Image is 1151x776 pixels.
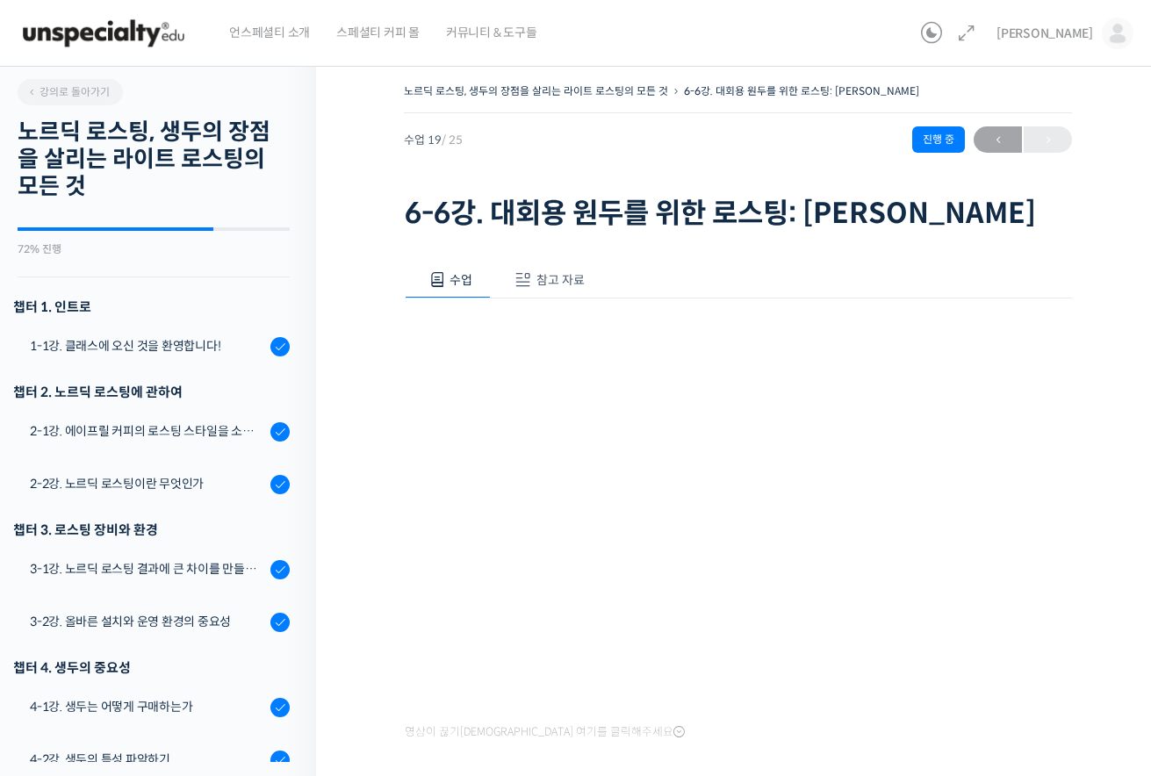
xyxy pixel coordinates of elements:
h1: 6-6강. 대회용 원두를 위한 로스팅: [PERSON_NAME] [405,197,1072,230]
div: 72% 진행 [18,244,290,255]
span: / 25 [442,133,463,147]
span: 참고 자료 [536,272,585,288]
div: 2-2강. 노르딕 로스팅이란 무엇인가 [30,474,265,493]
div: 3-2강. 올바른 설치와 운영 환경의 중요성 [30,612,265,631]
span: ← [974,128,1022,152]
div: 4-2강. 생두의 특성 파악하기 [30,750,265,769]
span: [PERSON_NAME] [996,25,1093,41]
div: 챕터 4. 생두의 중요성 [13,656,290,679]
div: 진행 중 [912,126,965,153]
div: 2-1강. 에이프릴 커피의 로스팅 스타일을 소개합니다 [30,421,265,441]
span: 강의로 돌아가기 [26,85,110,98]
a: 강의로 돌아가기 [18,79,123,105]
span: 수업 [450,272,472,288]
div: 챕터 3. 로스팅 장비와 환경 [13,518,290,542]
div: 챕터 2. 노르딕 로스팅에 관하여 [13,380,290,404]
a: 6-6강. 대회용 원두를 위한 로스팅: [PERSON_NAME] [684,84,919,97]
a: 노르딕 로스팅, 생두의 장점을 살리는 라이트 로스팅의 모든 것 [404,84,668,97]
a: ←이전 [974,126,1022,153]
div: 1-1강. 클래스에 오신 것을 환영합니다! [30,336,265,356]
div: 3-1강. 노르딕 로스팅 결과에 큰 차이를 만들어내는 로스팅 머신의 종류와 환경 [30,559,265,578]
div: 4-1강. 생두는 어떻게 구매하는가 [30,697,265,716]
h3: 챕터 1. 인트로 [13,295,290,319]
h2: 노르딕 로스팅, 생두의 장점을 살리는 라이트 로스팅의 모든 것 [18,119,290,201]
span: 영상이 끊기[DEMOGRAPHIC_DATA] 여기를 클릭해주세요 [405,725,685,739]
span: 수업 19 [404,134,463,146]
